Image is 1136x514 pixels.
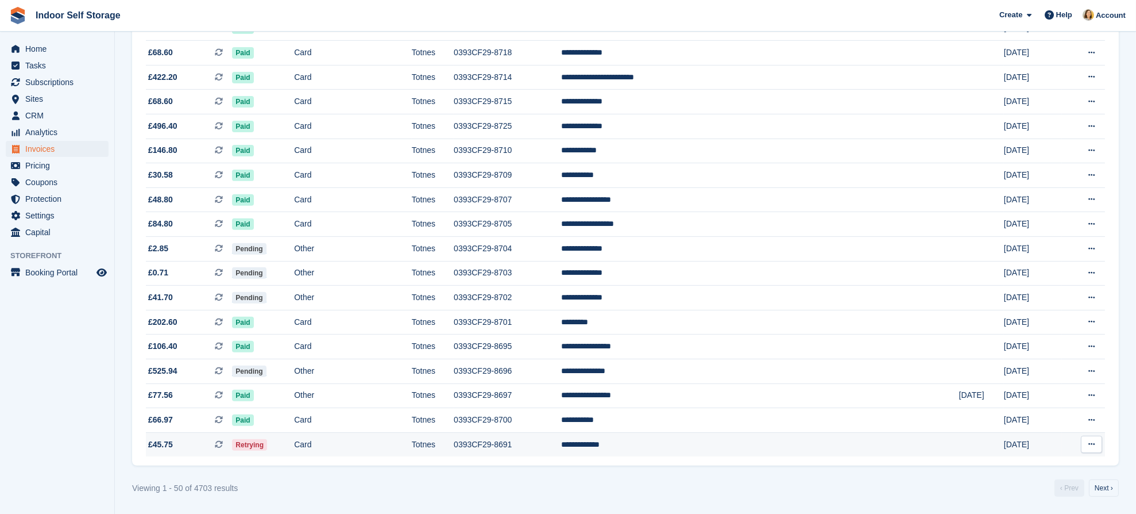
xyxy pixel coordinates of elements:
td: 0393CF29-8703 [454,261,561,286]
td: [DATE] [1004,359,1062,384]
td: 0393CF29-8702 [454,286,561,310]
td: [DATE] [1004,163,1062,188]
a: menu [6,57,109,74]
span: Pricing [25,158,94,174]
a: menu [6,108,109,124]
td: [DATE] [1004,114,1062,139]
img: stora-icon-8386f47178a22dfd0bd8f6a31ec36ba5ce8667c1dd55bd0f319d3a0aa187defe.svg [9,7,26,24]
td: Card [294,335,412,359]
span: Analytics [25,124,94,140]
td: Card [294,41,412,66]
a: menu [6,91,109,107]
td: Totnes [412,139,454,163]
td: 0393CF29-8697 [454,383,561,408]
span: Sites [25,91,94,107]
td: 0393CF29-8714 [454,65,561,90]
span: Storefront [10,250,114,262]
span: £68.60 [148,95,173,108]
span: £2.85 [148,243,168,255]
td: [DATE] [1004,139,1062,163]
a: menu [6,224,109,240]
td: 0393CF29-8718 [454,41,561,66]
td: Other [294,286,412,310]
span: Create [999,9,1022,21]
td: 0393CF29-8707 [454,187,561,212]
span: £66.97 [148,414,173,426]
td: Totnes [412,237,454,262]
a: menu [6,191,109,207]
td: [DATE] [1004,41,1062,66]
a: Indoor Self Storage [31,6,125,25]
td: Card [294,432,412,457]
td: [DATE] [959,383,1004,408]
td: 0393CF29-8709 [454,163,561,188]
td: Totnes [412,383,454,408]
a: menu [6,174,109,190]
span: £68.60 [148,47,173,59]
td: Totnes [412,286,454,310]
td: [DATE] [1004,261,1062,286]
td: Totnes [412,335,454,359]
td: Totnes [412,65,454,90]
a: Previous [1054,480,1084,497]
span: Pending [232,243,266,255]
span: Coupons [25,174,94,190]
td: 0393CF29-8715 [454,90,561,114]
td: 0393CF29-8701 [454,310,561,335]
td: [DATE] [1004,65,1062,90]
span: Paid [232,170,253,181]
span: £84.80 [148,218,173,230]
td: Totnes [412,310,454,335]
a: menu [6,141,109,157]
td: Card [294,65,412,90]
td: [DATE] [1004,408,1062,433]
span: Protection [25,191,94,207]
td: 0393CF29-8710 [454,139,561,163]
span: Paid [232,194,253,206]
span: Paid [232,415,253,426]
td: Totnes [412,212,454,237]
span: Pending [232,292,266,304]
td: Totnes [412,41,454,66]
a: menu [6,158,109,174]
td: Card [294,90,412,114]
td: Totnes [412,432,454,457]
td: Other [294,383,412,408]
td: Totnes [412,90,454,114]
span: Capital [25,224,94,240]
div: Viewing 1 - 50 of 4703 results [132,482,238,494]
span: Paid [232,390,253,401]
td: Card [294,310,412,335]
td: [DATE] [1004,286,1062,310]
td: Card [294,163,412,188]
td: Other [294,237,412,262]
td: Totnes [412,187,454,212]
span: Booking Portal [25,264,94,281]
nav: Pages [1052,480,1121,497]
span: £202.60 [148,316,177,328]
span: Home [25,41,94,57]
a: Preview store [95,266,109,279]
a: menu [6,74,109,90]
td: [DATE] [1004,310,1062,335]
td: Totnes [412,408,454,433]
td: Totnes [412,114,454,139]
td: Card [294,114,412,139]
span: Tasks [25,57,94,74]
td: 0393CF29-8691 [454,432,561,457]
span: Account [1096,10,1126,21]
td: Other [294,359,412,384]
span: £41.70 [148,291,173,304]
a: Next [1089,480,1119,497]
td: Card [294,408,412,433]
td: 0393CF29-8705 [454,212,561,237]
a: menu [6,41,109,57]
a: menu [6,208,109,224]
td: [DATE] [1004,212,1062,237]
span: £45.75 [148,439,173,451]
td: Totnes [412,163,454,188]
span: Paid [232,47,253,59]
td: Other [294,261,412,286]
span: Subscriptions [25,74,94,90]
span: £106.40 [148,340,177,352]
